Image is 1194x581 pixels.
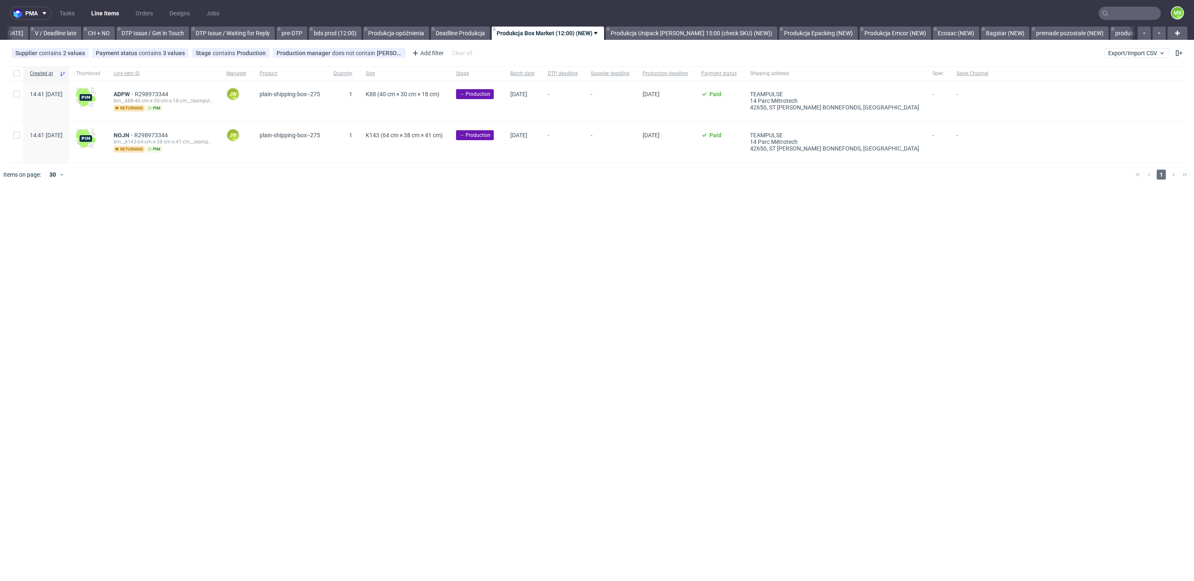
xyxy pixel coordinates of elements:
div: 14 Parc Métrotech [750,139,919,145]
span: K143 (64 cm × 38 cm × 41 cm) [366,132,443,139]
div: 2 values [63,50,85,56]
span: Stage [456,70,497,77]
a: Bagstar (NEW) [981,27,1029,40]
a: Line Items [86,7,124,20]
span: - [548,91,578,112]
span: contains [139,50,163,56]
a: NOJN [114,132,134,139]
img: wHgJFi1I6lmhQAAAABJRU5ErkJggg== [76,129,96,148]
span: 1 [349,132,352,139]
span: plain-shipping-box--275 [260,132,320,139]
span: Size [366,70,443,77]
span: pim [146,105,162,112]
span: Production manager [277,50,332,56]
span: Manager [226,70,246,77]
a: Deadline Produkcja [431,27,490,40]
a: Designs [165,7,195,20]
div: TEAMPULSE [750,91,919,97]
span: Payment status [96,50,139,56]
span: does not contain [332,50,377,56]
span: contains [39,50,63,56]
span: contains [213,50,237,56]
img: wHgJFi1I6lmhQAAAABJRU5ErkJggg== [76,88,96,107]
a: Ecosac (NEW) [933,27,979,40]
span: Supplier deadline [591,70,629,77]
span: Spec [932,70,943,77]
a: bds prod (12:00) [309,27,362,40]
span: [DATE] [510,132,527,139]
a: ADPW [114,91,135,97]
span: → Production [459,131,490,139]
button: pma [10,7,51,20]
a: DTP Issue / Get in Touch [116,27,189,40]
span: Shipping address [750,70,919,77]
div: 42650, ST [PERSON_NAME] BONNEFONDS , [GEOGRAPHIC_DATA] [750,104,919,111]
a: CH + NO [83,27,115,40]
div: 42650, ST [PERSON_NAME] BONNEFONDS , [GEOGRAPHIC_DATA] [750,145,919,152]
span: Product [260,70,320,77]
div: bm__k88-40-cm-x-30-cm-x-18-cm__teampulse__ADPW [114,97,213,104]
span: Production deadline [643,70,688,77]
span: Quantity [333,70,352,77]
a: premade pozostałe (NEW) [1031,27,1109,40]
div: Add filter [409,46,445,60]
a: Produkcja Epacking (NEW) [779,27,858,40]
span: Stage [196,50,213,56]
span: pma [25,10,38,16]
div: bm__k143-64-cm-x-38-cm-x-41-cm__teampulse__NOJN [114,139,213,145]
figcaption: JW [227,129,239,141]
img: logo [14,9,25,18]
span: 14:41 [DATE] [30,132,63,139]
button: Export/Import CSV [1104,48,1169,58]
div: TEAMPULSE [750,132,919,139]
a: Orders [131,7,158,20]
span: - [591,132,629,153]
span: pim [146,146,162,153]
span: Export/Import CSV [1108,50,1165,56]
span: → Production [459,90,490,98]
span: 14:41 [DATE] [30,91,63,97]
a: DTP Issue / Waiting for Reply [191,27,275,40]
span: - [956,91,988,112]
span: - [548,132,578,153]
span: returning [114,146,145,153]
div: 3 values [163,50,185,56]
span: - [932,132,943,153]
figcaption: JW [227,88,239,100]
div: Clear all [450,47,474,59]
a: Jobs [201,7,224,20]
span: [DATE] [643,91,660,97]
span: plain-shipping-box--275 [260,91,320,97]
figcaption: MS [1172,7,1183,19]
span: Batch date [510,70,534,77]
span: Paid [709,91,721,97]
span: Created at [30,70,56,77]
span: 1 [1157,170,1166,180]
a: Produkcja Emcor (NEW) [859,27,931,40]
span: DTP deadline [548,70,578,77]
a: pre-DTP [277,27,307,40]
span: returning [114,105,145,112]
span: Payment status [701,70,737,77]
span: - [932,91,943,112]
span: [DATE] [510,91,527,97]
span: 1 [349,91,352,97]
span: - [591,91,629,112]
span: Items on page: [3,170,41,179]
span: Thumbnail [76,70,100,77]
span: Supplier [15,50,39,56]
span: Line item ID [114,70,213,77]
div: 14 Parc Métrotech [750,97,919,104]
span: K88 (40 cm × 30 cm × 18 cm) [366,91,439,97]
a: Produkcja Unipack [PERSON_NAME] 15:00 (check SKU) (NEW)) [606,27,777,40]
span: Paid [709,132,721,139]
a: Tasks [55,7,80,20]
span: Sales Channel [956,70,988,77]
a: R298973344 [135,91,170,97]
a: Produkcja-opóźnienia [363,27,429,40]
span: [DATE] [643,132,660,139]
a: V / Deadline late [30,27,81,40]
